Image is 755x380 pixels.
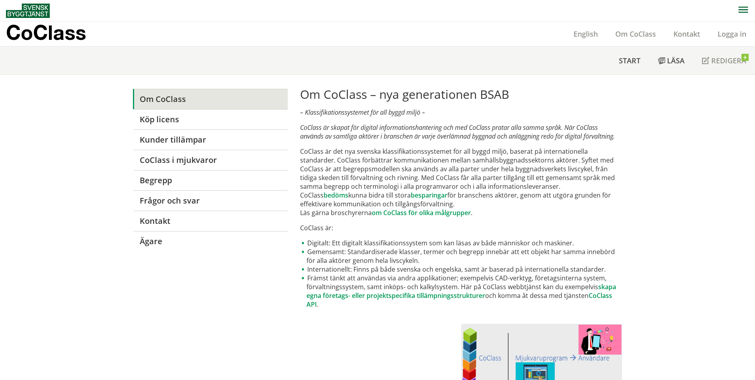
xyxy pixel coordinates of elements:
[306,282,616,300] a: skapa egna företags- eller projektspecifika tillämpningsstrukturer
[6,22,103,46] a: CoClass
[565,29,607,39] a: English
[133,150,288,170] a: CoClass i mjukvaror
[324,191,348,200] a: bedöms
[300,87,622,102] h1: Om CoClass – nya generationen BSAB
[610,47,649,74] a: Start
[300,274,622,309] li: Främst tänkt att användas via andra applikationer; exempelvis CAD-verktyg, företagsinterna system...
[665,29,709,39] a: Kontakt
[300,247,622,265] li: Gemensamt: Standardiserade klasser, termer och begrepp innebär att ett objekt har samma innebörd ...
[133,109,288,129] a: Köp licens
[709,29,755,39] a: Logga in
[6,4,50,18] img: Svensk Byggtjänst
[6,28,86,37] p: CoClass
[133,170,288,190] a: Begrepp
[300,123,615,141] em: CoClass är skapat för digital informationshantering och med CoClass pratar alla samma språk. När ...
[133,190,288,211] a: Frågor och svar
[133,211,288,231] a: Kontakt
[649,47,693,74] a: Läsa
[667,56,685,65] span: Läsa
[133,231,288,251] a: Ägare
[411,191,447,200] a: besparingar
[133,89,288,109] a: Om CoClass
[300,108,425,117] em: – Klassifikationssystemet för all byggd miljö –
[300,239,622,247] li: Digitalt: Ett digitalt klassifikationssystem som kan läsas av både människor och maskiner.
[619,56,640,65] span: Start
[300,223,622,232] p: CoClass är:
[372,208,471,217] a: om CoClass för olika målgrupper
[607,29,665,39] a: Om CoClass
[300,147,622,217] p: CoClass är det nya svenska klassifikationssystemet för all byggd miljö, baserat på internationell...
[306,291,612,309] a: CoClass API
[300,265,622,274] li: Internationellt: Finns på både svenska och engelska, samt är baserad på internationella standarder.
[133,129,288,150] a: Kunder tillämpar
